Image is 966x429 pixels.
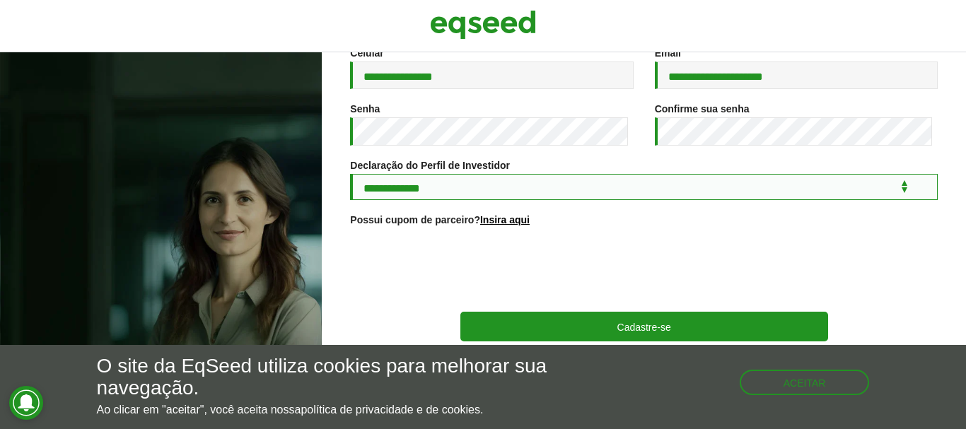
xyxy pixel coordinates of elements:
iframe: reCAPTCHA [537,242,752,298]
label: Possui cupom de parceiro? [350,215,530,225]
label: Confirme sua senha [655,104,750,114]
button: Aceitar [740,370,870,395]
label: Senha [350,104,380,114]
button: Cadastre-se [460,312,828,341]
h5: O site da EqSeed utiliza cookies para melhorar sua navegação. [97,355,561,399]
a: Insira aqui [480,215,530,225]
p: Ao clicar em "aceitar", você aceita nossa . [97,403,561,416]
img: EqSeed Logo [430,7,536,42]
label: Email [655,48,681,58]
label: Celular [350,48,383,58]
label: Declaração do Perfil de Investidor [350,160,510,170]
a: política de privacidade e de cookies [301,404,480,416]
